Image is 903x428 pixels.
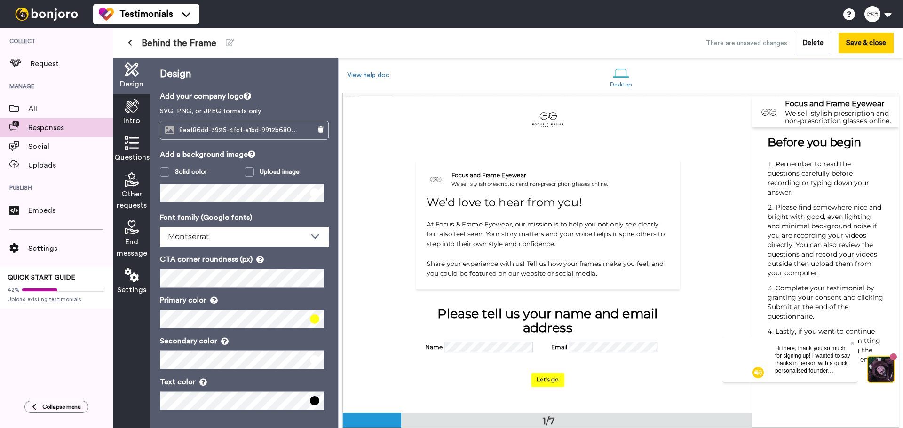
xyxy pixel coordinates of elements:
span: Hi there, thank you so much for signing up! I wanted to say thanks in person with a quick persona... [53,8,127,97]
p: Add your company logo [160,91,329,102]
span: Lastly, if you want to continue later, you may resume submitting your testimonial by clicking the... [768,327,882,364]
div: Focus and Frame Eyewear [451,171,608,179]
a: Desktop [605,60,637,93]
div: There are unsaved changes [706,39,787,48]
span: We’d love to hear from you! [427,195,582,209]
span: Intro [123,115,140,126]
p: Design [160,67,329,81]
span: Complete your testimonial by granting your consent and clicking Submit at the end of the question... [768,284,885,320]
span: Responses [28,122,113,133]
p: Primary color [160,295,329,306]
img: 3c200dc8-5494-4c1b-a107-93889567ce92 [532,112,563,127]
p: CTA corner roundness (px) [160,254,329,265]
div: We sell stylish prescription and non-prescription glasses online. [785,109,898,125]
p: Secondary color [160,335,329,347]
span: Embeds [28,205,113,216]
span: End message [117,236,147,259]
span: Request [31,58,113,70]
span: Remember to read the questions carefully before recording or typing down your answer. [768,160,871,196]
button: Collapse menu [24,401,88,413]
span: 42% [8,286,20,294]
img: We sell stylish prescription and non-prescription glasses online. [427,171,444,188]
div: Please tell us your name and email address [425,306,670,335]
span: Other requests [117,188,147,211]
p: SVG, PNG, or JPEG formats only [160,107,329,116]
span: Share your experience with us! Tell us how your frames make you feel, and you could be featured o... [427,260,665,278]
div: Focus and Frame Eyewear [785,99,898,108]
span: Please find somewhere nice and bright with good, even lighting and minimal background noise if yo... [768,203,883,277]
img: c638375f-eacb-431c-9714-bd8d08f708a7-1584310529.jpg [1,2,26,27]
span: Questions [114,152,150,163]
span: Testimonials [119,8,173,21]
label: Name [425,343,443,351]
span: Behind the Frame [142,37,216,50]
img: Profile Image [758,101,780,124]
p: Add a background image [160,149,329,160]
div: Desktop [610,81,632,88]
p: Font family (Google fonts) [160,212,329,223]
img: mute-white.svg [30,30,41,41]
span: Upload existing testimonials [8,296,105,303]
a: View help doc [347,72,389,78]
span: Social [28,141,113,152]
span: 8eaf86dd-3926-4fcf-a1bd-9912b68062ce.png [179,126,303,134]
span: Uploads [28,160,113,171]
img: bj-logo-header-white.svg [11,8,82,21]
span: Before you begin [768,135,861,149]
button: Let's go [531,373,564,387]
span: Collapse menu [42,403,81,411]
span: At Focus & Frame Eyewear, our mission is to help you not only see clearly but also feel seen. You... [427,220,666,248]
button: Delete [795,33,831,53]
div: 1/7 [526,414,571,428]
span: QUICK START GUIDE [8,274,75,281]
button: Save & close [839,33,894,53]
span: Design [120,78,143,90]
p: Text color [160,376,329,388]
label: Email [551,343,567,351]
span: All [28,103,113,115]
span: Montserrat [168,232,209,241]
img: tm-color.svg [99,7,114,22]
div: Solid color [175,167,207,177]
span: Settings [28,243,113,254]
div: We sell stylish prescription and non-prescription glasses online. [451,180,608,187]
span: Settings [117,284,146,296]
div: Upload image [260,167,300,177]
